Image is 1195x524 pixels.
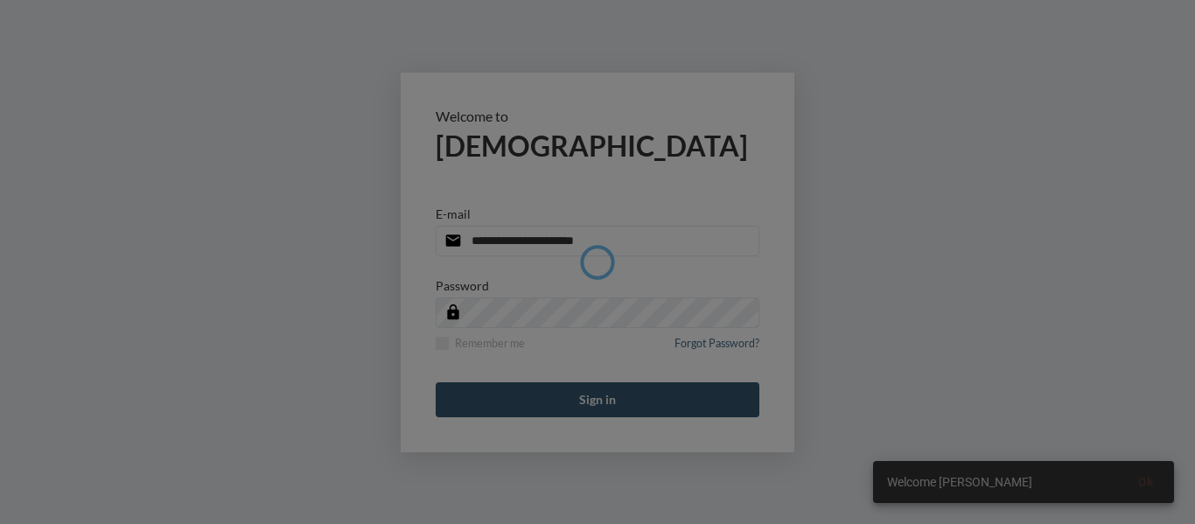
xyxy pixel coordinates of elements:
[887,473,1032,491] span: Welcome [PERSON_NAME]
[436,129,759,163] h2: [DEMOGRAPHIC_DATA]
[436,278,489,293] p: Password
[674,337,759,360] a: Forgot Password?
[436,108,759,124] p: Welcome to
[436,337,525,350] label: Remember me
[436,206,471,221] p: E-mail
[1138,475,1153,489] span: Ok
[436,382,759,417] button: Sign in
